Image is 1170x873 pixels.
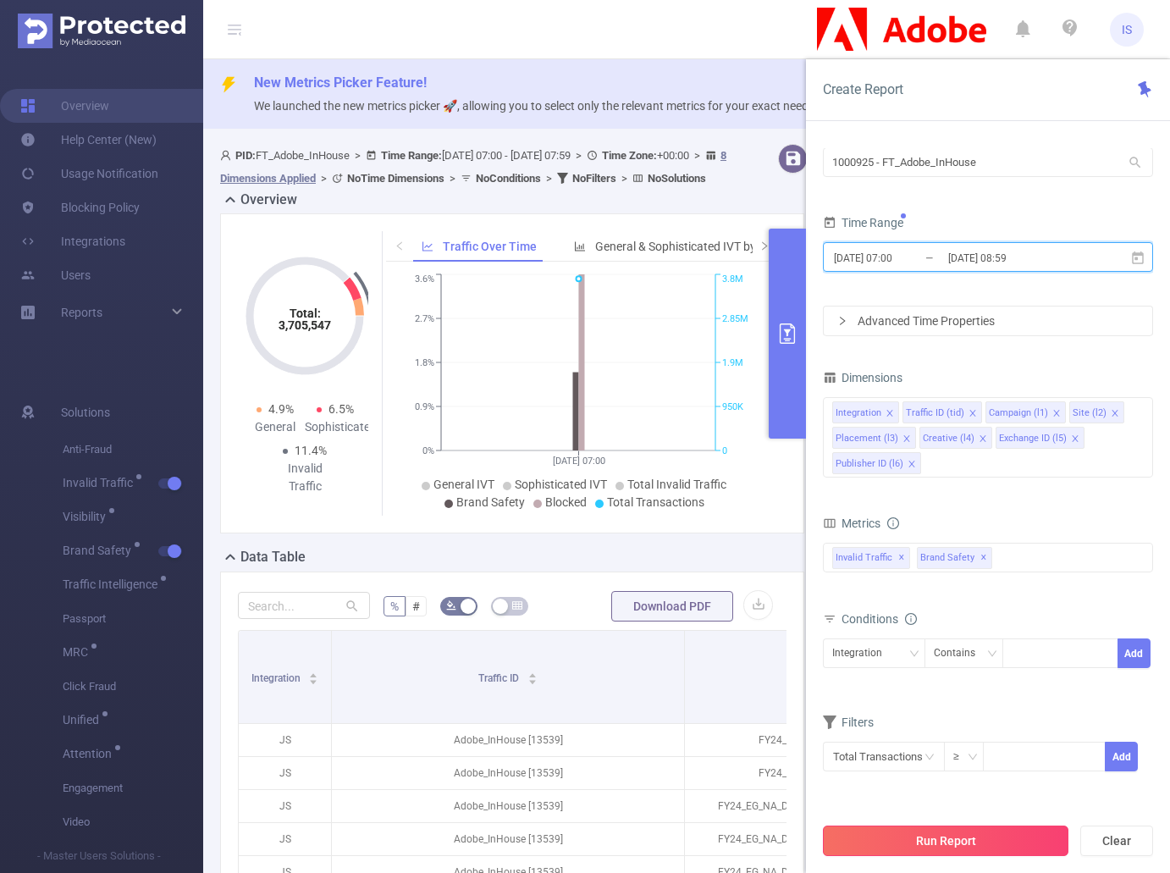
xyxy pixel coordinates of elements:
[909,649,919,660] i: icon: down
[220,150,235,161] i: icon: user
[722,313,748,324] tspan: 2.85M
[1105,742,1138,771] button: Add
[685,757,1079,789] p: FY24_EG_NA_Creative_CCM_Acquisition_Buy [225725]
[63,511,112,522] span: Visibility
[823,517,880,530] span: Metrics
[832,452,921,474] li: Publisher ID (l6)
[722,357,743,368] tspan: 1.9M
[1052,409,1061,419] i: icon: close
[987,649,997,660] i: icon: down
[996,427,1084,449] li: Exchange ID (l5)
[279,318,331,332] tspan: 3,705,547
[999,428,1067,450] div: Exchange ID (l5)
[61,395,110,429] span: Solutions
[1073,402,1107,424] div: Site (l2)
[240,547,306,567] h2: Data Table
[980,548,987,568] span: ✕
[63,771,203,805] span: Engagement
[309,671,318,676] i: icon: caret-up
[1080,826,1153,856] button: Clear
[759,240,770,251] i: icon: right
[63,433,203,467] span: Anti-Fraud
[390,599,399,613] span: %
[20,157,158,191] a: Usage Notification
[381,149,442,162] b: Time Range:
[254,75,427,91] span: New Metrics Picker Feature!
[63,646,94,658] span: MRC
[953,743,971,771] div: ≥
[332,757,684,789] p: Adobe_InHouse [13539]
[602,149,657,162] b: Time Zone:
[1122,13,1132,47] span: IS
[823,81,903,97] span: Create Report
[63,602,203,636] span: Passport
[722,274,743,285] tspan: 3.8M
[308,671,318,681] div: Sort
[836,453,903,475] div: Publisher ID (l6)
[245,418,305,436] div: General
[934,639,987,667] div: Contains
[444,172,461,185] span: >
[722,401,743,412] tspan: 950K
[239,757,331,789] p: JS
[350,149,366,162] span: >
[1118,638,1151,668] button: Add
[886,409,894,419] i: icon: close
[305,418,365,436] div: Sophisticated
[239,724,331,756] p: JS
[595,240,807,253] span: General & Sophisticated IVT by Category
[332,823,684,855] p: Adobe_InHouse [13539]
[415,357,434,368] tspan: 1.8%
[908,460,916,470] i: icon: close
[887,517,899,529] i: icon: info-circle
[328,402,354,416] span: 6.5%
[61,306,102,319] span: Reports
[20,224,125,258] a: Integrations
[347,172,444,185] b: No Time Dimensions
[515,478,607,491] span: Sophisticated IVT
[395,240,405,251] i: icon: left
[20,89,109,123] a: Overview
[823,716,874,729] span: Filters
[240,190,297,210] h2: Overview
[220,149,726,185] span: FT_Adobe_InHouse [DATE] 07:00 - [DATE] 07:59 +00:00
[20,123,157,157] a: Help Center (New)
[309,677,318,682] i: icon: caret-down
[422,445,434,456] tspan: 0%
[63,670,203,704] span: Click Fraud
[316,172,332,185] span: >
[685,823,1079,855] p: FY24_EG_NA_DocumentCloud_AcrobatTeams_Acquisition_Buy [233518]
[979,434,987,445] i: icon: close
[63,805,203,839] span: Video
[985,401,1066,423] li: Campaign (l1)
[254,99,978,113] span: We launched the new metrics picker 🚀, allowing you to select only the relevant metrics for your e...
[898,548,905,568] span: ✕
[824,307,1152,335] div: icon: rightAdvanced Time Properties
[923,428,974,450] div: Creative (l4)
[456,495,525,509] span: Brand Safety
[1069,401,1124,423] li: Site (l2)
[616,172,632,185] span: >
[946,246,1084,269] input: End date
[541,172,557,185] span: >
[627,478,726,491] span: Total Invalid Traffic
[239,823,331,855] p: JS
[832,246,969,269] input: Start date
[917,547,992,569] span: Brand Safety
[571,149,587,162] span: >
[268,402,294,416] span: 4.9%
[832,427,916,449] li: Placement (l3)
[823,216,903,229] span: Time Range
[20,258,91,292] a: Users
[512,600,522,611] i: icon: table
[238,592,370,619] input: Search...
[527,671,538,681] div: Sort
[989,402,1048,424] div: Campaign (l1)
[332,724,684,756] p: Adobe_InHouse [13539]
[905,613,917,625] i: icon: info-circle
[902,401,982,423] li: Traffic ID (tid)
[63,477,139,489] span: Invalid Traffic
[823,371,902,384] span: Dimensions
[722,445,727,456] tspan: 0
[545,495,587,509] span: Blocked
